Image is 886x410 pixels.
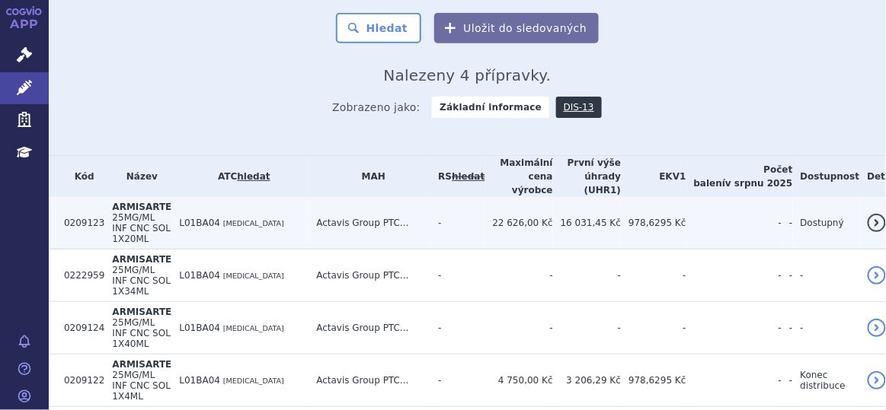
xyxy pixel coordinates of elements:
[868,266,886,284] a: detail
[485,249,553,302] td: -
[621,197,686,249] td: 978,6295 Kč
[553,354,621,407] td: 3 206,29 Kč
[237,171,270,182] a: hledat
[485,354,553,407] td: 4 750,00 Kč
[430,156,485,197] th: RS
[782,302,793,354] td: -
[452,171,485,182] del: hledat
[556,97,602,118] a: DIS-13
[430,197,485,249] td: -
[621,302,686,354] td: -
[336,13,422,43] button: Hledat
[223,324,284,332] span: [MEDICAL_DATA]
[56,354,104,407] td: 0209122
[112,307,171,317] span: ARMISARTE
[171,156,309,197] th: ATC
[430,249,485,302] td: -
[104,156,171,197] th: Název
[686,156,793,197] th: Počet balení
[553,302,621,354] td: -
[56,302,104,354] td: 0209124
[179,323,220,333] span: L01BA04
[56,249,104,302] td: 0222959
[430,302,485,354] td: -
[793,302,860,354] td: -
[485,156,553,197] th: Maximální cena výrobce
[56,197,104,249] td: 0209123
[485,197,553,249] td: 22 626,00 Kč
[223,377,284,385] span: [MEDICAL_DATA]
[621,249,686,302] td: -
[686,197,782,249] td: -
[309,354,430,407] td: Actavis Group PTC...
[868,214,886,232] a: detail
[485,302,553,354] td: -
[309,249,430,302] td: Actavis Group PTC...
[621,156,686,197] th: EKV1
[112,370,171,402] span: 25MG/ML INF CNC SOL 1X4ML
[553,249,621,302] td: -
[179,218,220,228] span: L01BA04
[621,354,686,407] td: 978,6295 Kč
[434,13,599,43] button: Uložit do sledovaných
[868,319,886,337] a: detail
[725,178,792,189] span: v srpnu 2025
[309,197,430,249] td: Actavis Group PTC...
[112,202,171,212] span: ARMISARTE
[452,171,485,182] a: vyhledávání neobsahuje žádnou platnou referenční skupinu
[686,249,782,302] td: -
[686,302,782,354] td: -
[112,359,171,370] span: ARMISARTE
[179,270,220,281] span: L01BA04
[868,371,886,389] a: detail
[553,156,621,197] th: První výše úhrady (UHR1)
[309,156,430,197] th: MAH
[782,197,793,249] td: -
[223,272,284,280] span: [MEDICAL_DATA]
[223,219,284,227] span: [MEDICAL_DATA]
[384,66,552,84] span: Nalezeny 4 přípravky.
[112,212,171,244] span: 25MG/ML INF CNC SOL 1X20ML
[782,249,793,302] td: -
[112,317,171,349] span: 25MG/ML INF CNC SOL 1X40ML
[793,156,860,197] th: Dostupnost
[553,197,621,249] td: 16 031,45 Kč
[686,354,782,407] td: -
[782,354,793,407] td: -
[56,156,104,197] th: Kód
[112,265,171,297] span: 25MG/ML INF CNC SOL 1X34ML
[793,249,860,302] td: -
[793,197,860,249] td: Dostupný
[112,254,171,265] span: ARMISARTE
[432,97,549,118] strong: Základní informace
[309,302,430,354] td: Actavis Group PTC...
[332,97,421,118] span: Zobrazeno jako:
[430,354,485,407] td: -
[793,354,860,407] td: Konec distribuce
[179,375,220,386] span: L01BA04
